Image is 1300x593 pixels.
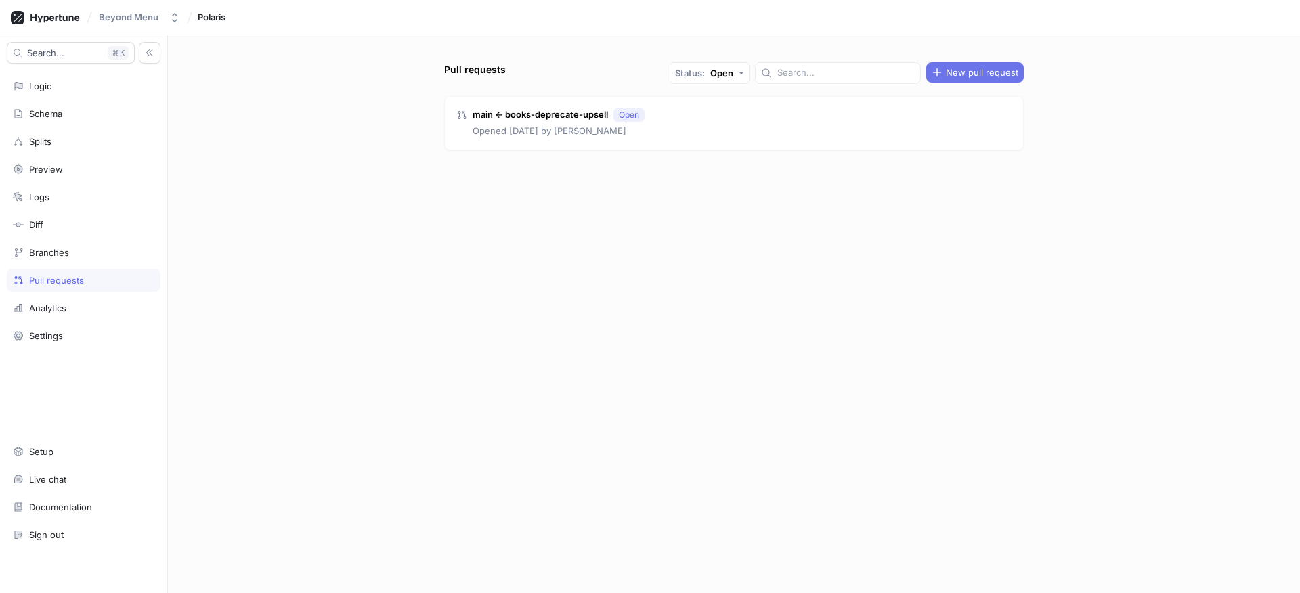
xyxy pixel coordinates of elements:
[710,69,733,78] div: Open
[29,502,92,512] div: Documentation
[777,66,915,80] input: Search...
[619,109,639,121] div: Open
[29,192,49,202] div: Logs
[198,12,225,22] span: Polaris
[99,12,158,23] div: Beyond Menu
[29,108,62,119] div: Schema
[7,42,135,64] button: Search...K
[29,474,66,485] div: Live chat
[670,62,750,84] button: Status: Open
[926,62,1024,83] button: New pull request
[29,529,64,540] div: Sign out
[27,49,64,57] span: Search...
[444,62,506,76] div: Pull requests
[29,164,63,175] div: Preview
[473,125,626,138] p: Opened [DATE] by [PERSON_NAME]
[29,446,53,457] div: Setup
[473,108,608,122] p: main ← books-deprecate-upsell
[29,275,84,286] div: Pull requests
[29,330,63,341] div: Settings
[946,68,1018,76] span: New pull request
[29,136,51,147] div: Splits
[93,6,186,28] button: Beyond Menu
[29,303,66,313] div: Analytics
[7,496,160,519] a: Documentation
[29,81,51,91] div: Logic
[108,46,129,60] div: K
[29,247,69,258] div: Branches
[29,219,43,230] div: Diff
[675,69,705,78] p: Status:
